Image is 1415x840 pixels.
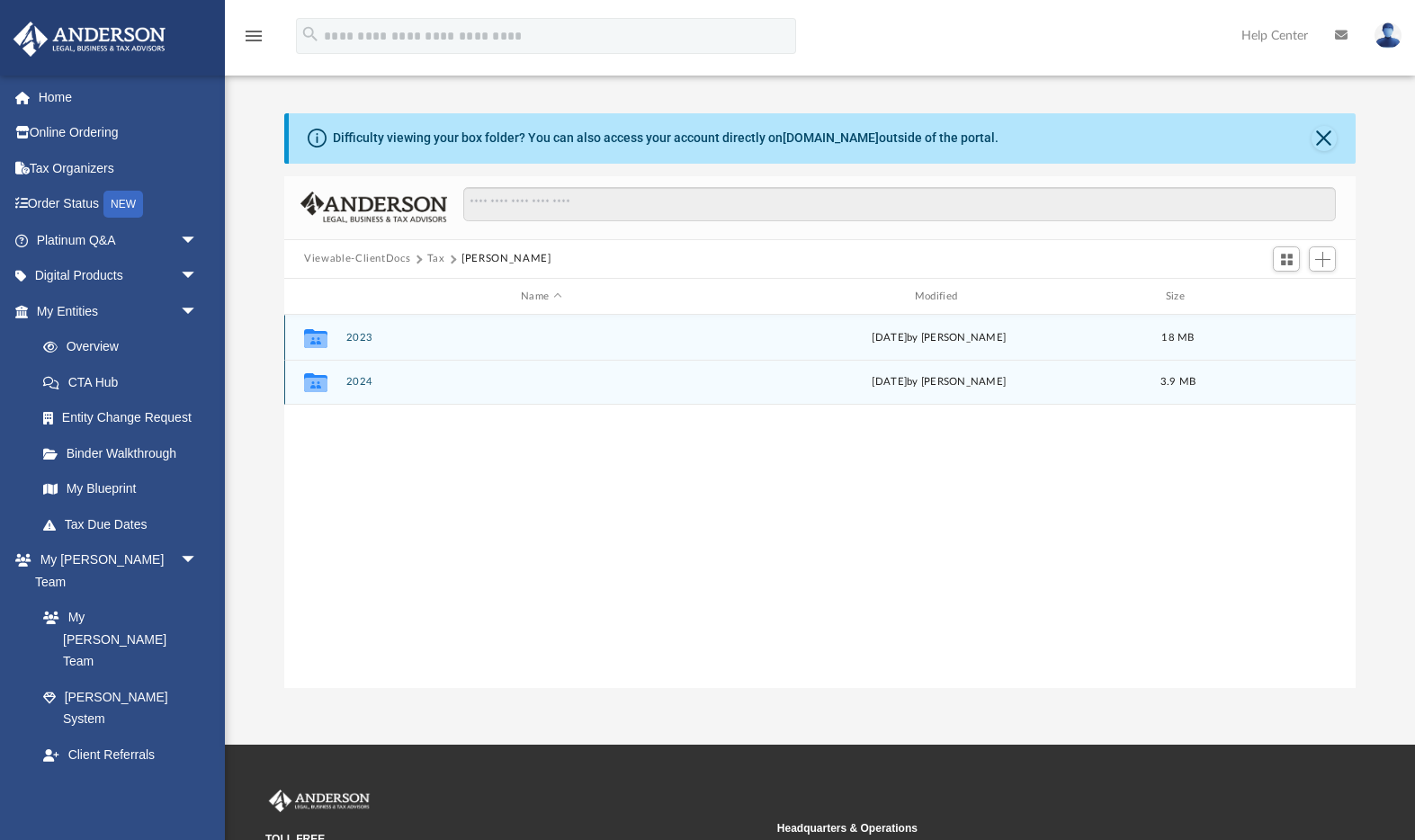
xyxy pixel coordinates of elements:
a: Online Ordering [13,115,225,151]
input: Search files and folders [463,187,1336,221]
img: User Pic [1375,22,1402,49]
span: arrow_drop_down [180,773,216,809]
img: Anderson Advisors Platinum Portal [8,22,171,57]
div: id [292,289,337,305]
span: arrow_drop_down [180,222,216,259]
div: by [PERSON_NAME] [744,375,1134,391]
a: Overview [25,329,225,365]
a: Home [13,79,225,115]
span: 3.9 MB [1160,378,1196,388]
a: menu [243,34,264,47]
div: Size [1142,289,1214,305]
div: NEW [103,191,143,218]
button: [PERSON_NAME] [461,251,551,267]
span: [DATE] [873,378,908,388]
a: My Blueprint [25,471,216,507]
span: arrow_drop_down [180,258,216,295]
a: [DOMAIN_NAME] [783,130,879,145]
button: Viewable-ClientDocs [304,251,410,267]
button: 2023 [346,332,737,344]
a: Entity Change Request [25,400,225,436]
span: 18 MB [1162,333,1195,343]
small: Headquarters & Operations [777,820,1276,836]
a: [PERSON_NAME] System [25,679,216,737]
button: 2024 [346,377,737,389]
button: Tax [427,251,445,267]
div: id [1222,289,1348,305]
a: Order StatusNEW [13,186,225,223]
button: Add [1309,246,1336,272]
span: arrow_drop_down [180,293,216,330]
a: Tax Organizers [13,150,225,186]
a: Binder Walkthrough [25,435,225,471]
div: Difficulty viewing your box folder? You can also access your account directly on outside of the p... [333,129,999,147]
a: CTA Hub [25,364,225,400]
a: My [PERSON_NAME] Team [25,600,207,680]
button: Close [1312,126,1337,151]
a: Tax Due Dates [25,506,225,542]
div: [DATE] by [PERSON_NAME] [744,330,1134,346]
img: Anderson Advisors Platinum Portal [265,790,373,813]
a: Platinum Q&Aarrow_drop_down [13,222,225,258]
i: menu [243,25,264,47]
a: My Entitiesarrow_drop_down [13,293,225,329]
a: Digital Productsarrow_drop_down [13,258,225,294]
span: arrow_drop_down [180,542,216,579]
a: Client Referrals [25,737,216,773]
div: Name [345,289,736,305]
a: My Documentsarrow_drop_down [13,773,216,809]
button: Switch to Grid View [1273,246,1300,272]
div: grid [284,315,1356,687]
a: My [PERSON_NAME] Teamarrow_drop_down [13,542,216,600]
div: Modified [744,289,1134,305]
i: search [300,24,320,44]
